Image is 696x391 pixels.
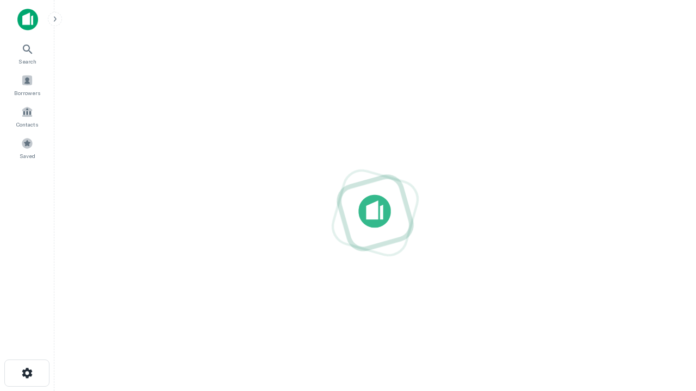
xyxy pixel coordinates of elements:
span: Contacts [16,120,38,129]
span: Borrowers [14,89,40,97]
a: Contacts [3,102,51,131]
a: Saved [3,133,51,162]
span: Saved [20,152,35,160]
a: Search [3,39,51,68]
iframe: Chat Widget [642,269,696,321]
img: capitalize-icon.png [17,9,38,30]
span: Search [18,57,36,66]
a: Borrowers [3,70,51,99]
